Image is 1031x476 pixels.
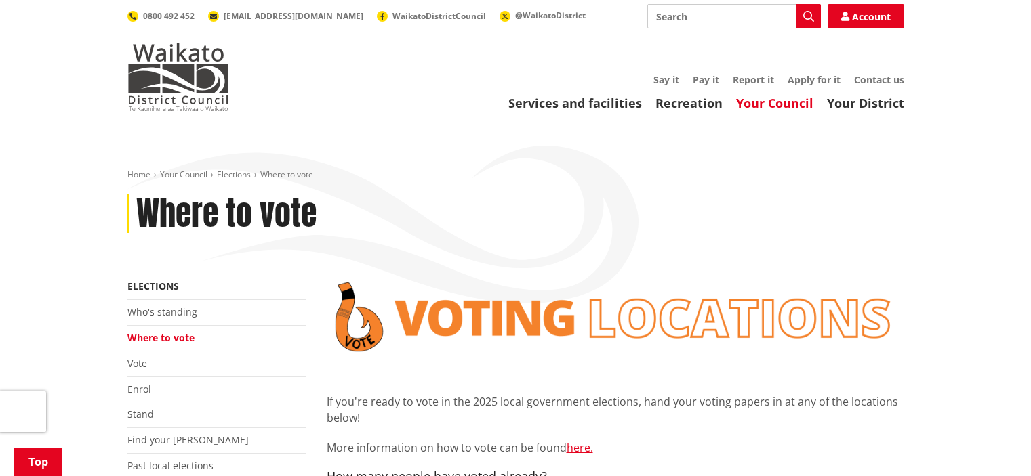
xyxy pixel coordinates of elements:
[655,95,723,111] a: Recreation
[377,10,486,22] a: WaikatoDistrictCouncil
[127,305,197,318] a: Who's standing
[653,73,679,86] a: Say it
[827,95,904,111] a: Your District
[127,169,904,181] nav: breadcrumb
[260,169,313,180] span: Where to vote
[508,95,642,111] a: Services and facilities
[736,95,813,111] a: Your Council
[208,10,363,22] a: [EMAIL_ADDRESS][DOMAIN_NAME]
[733,73,774,86] a: Report it
[127,43,229,111] img: Waikato District Council - Te Kaunihera aa Takiwaa o Waikato
[788,73,841,86] a: Apply for it
[127,331,195,344] a: Where to vote
[127,408,154,420] a: Stand
[127,169,150,180] a: Home
[392,10,486,22] span: WaikatoDistrictCouncil
[327,274,904,360] img: voting locations banner
[828,4,904,28] a: Account
[127,459,214,472] a: Past local elections
[647,4,821,28] input: Search input
[327,439,904,456] p: More information on how to vote can be found
[127,10,195,22] a: 0800 492 452
[127,433,249,446] a: Find your [PERSON_NAME]
[14,448,62,476] a: Top
[567,440,593,455] a: here.
[127,280,179,293] a: Elections
[327,393,904,426] p: If you're ready to vote in the 2025 local government elections, hand your voting papers in at any...
[127,357,147,370] a: Vote
[224,10,363,22] span: [EMAIL_ADDRESS][DOMAIN_NAME]
[217,169,251,180] a: Elections
[127,383,151,395] a: Enrol
[160,169,207,180] a: Your Council
[143,10,195,22] span: 0800 492 452
[500,9,586,21] a: @WaikatoDistrict
[515,9,586,21] span: @WaikatoDistrict
[136,194,317,234] h1: Where to vote
[693,73,719,86] a: Pay it
[854,73,904,86] a: Contact us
